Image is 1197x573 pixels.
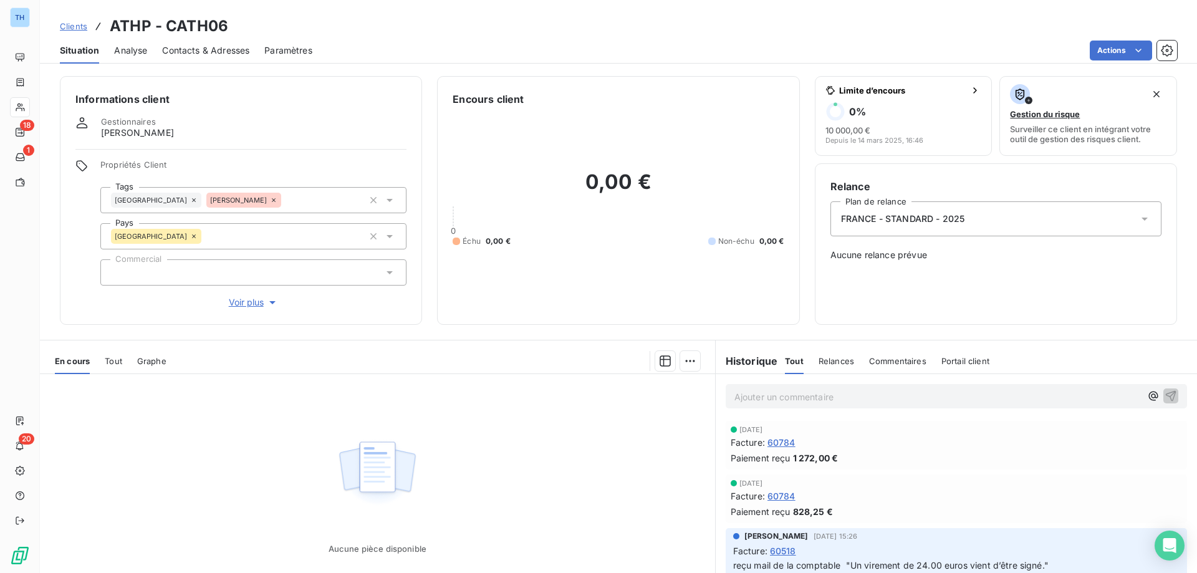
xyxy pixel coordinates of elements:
[819,356,854,366] span: Relances
[731,489,765,503] span: Facture :
[739,426,763,433] span: [DATE]
[1010,109,1080,119] span: Gestion du risque
[105,356,122,366] span: Tout
[830,179,1161,194] h6: Relance
[115,233,188,240] span: [GEOGRAPHIC_DATA]
[815,76,993,156] button: Limite d’encours0%10 000,00 €Depuis le 14 mars 2025, 16:46
[101,117,156,127] span: Gestionnaires
[731,451,791,465] span: Paiement reçu
[767,489,796,503] span: 60784
[281,195,291,206] input: Ajouter une valeur
[830,249,1161,261] span: Aucune relance prévue
[839,85,966,95] span: Limite d’encours
[453,92,524,107] h6: Encours client
[60,20,87,32] a: Clients
[733,560,1049,571] span: reçu mail de la comptable "Un virement de 24.00 euros vient d’être signé."
[463,236,481,247] span: Échu
[849,105,866,118] h6: 0 %
[100,296,406,309] button: Voir plus
[759,236,784,247] span: 0,00 €
[1155,531,1185,561] div: Open Intercom Messenger
[60,44,99,57] span: Situation
[229,296,279,309] span: Voir plus
[75,92,406,107] h6: Informations client
[19,433,34,445] span: 20
[744,531,809,542] span: [PERSON_NAME]
[941,356,989,366] span: Portail client
[337,435,417,512] img: Empty state
[264,44,312,57] span: Paramètres
[825,125,870,135] span: 10 000,00 €
[718,236,754,247] span: Non-échu
[793,451,839,465] span: 1 272,00 €
[486,236,511,247] span: 0,00 €
[101,127,174,139] span: [PERSON_NAME]
[329,544,426,554] span: Aucune pièce disponible
[785,356,804,366] span: Tout
[201,231,211,242] input: Ajouter une valeur
[453,170,784,207] h2: 0,00 €
[115,196,188,204] span: [GEOGRAPHIC_DATA]
[731,436,765,449] span: Facture :
[716,354,778,368] h6: Historique
[451,226,456,236] span: 0
[739,479,763,487] span: [DATE]
[162,44,249,57] span: Contacts & Adresses
[10,546,30,566] img: Logo LeanPay
[110,15,228,37] h3: ATHP - CATH06
[1090,41,1152,60] button: Actions
[55,356,90,366] span: En cours
[841,213,965,225] span: FRANCE - STANDARD - 2025
[999,76,1177,156] button: Gestion du risqueSurveiller ce client en intégrant votre outil de gestion des risques client.
[793,505,833,518] span: 828,25 €
[825,137,923,144] span: Depuis le 14 mars 2025, 16:46
[114,44,147,57] span: Analyse
[869,356,926,366] span: Commentaires
[60,21,87,31] span: Clients
[23,145,34,156] span: 1
[20,120,34,131] span: 18
[10,7,30,27] div: TH
[733,544,767,557] span: Facture :
[814,532,858,540] span: [DATE] 15:26
[210,196,267,204] span: [PERSON_NAME]
[731,505,791,518] span: Paiement reçu
[100,160,406,177] span: Propriétés Client
[1010,124,1166,144] span: Surveiller ce client en intégrant votre outil de gestion des risques client.
[111,267,121,278] input: Ajouter une valeur
[137,356,166,366] span: Graphe
[770,544,796,557] span: 60518
[767,436,796,449] span: 60784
